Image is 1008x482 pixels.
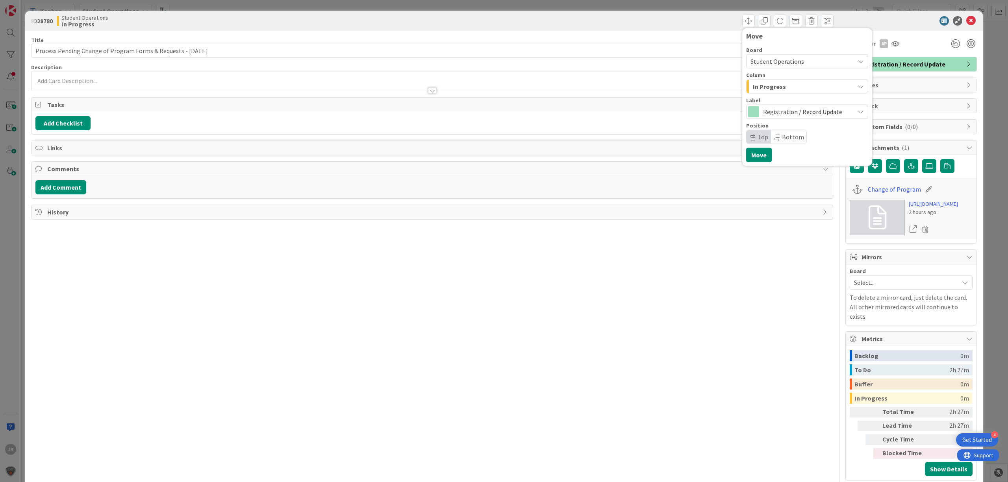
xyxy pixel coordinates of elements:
span: Metrics [862,334,962,343]
a: [URL][DOMAIN_NAME] [909,200,958,208]
div: Get Started [962,436,992,444]
span: ( 1 ) [902,144,909,151]
div: Open Get Started checklist, remaining modules: 4 [956,433,998,447]
span: ID [31,16,53,26]
div: Move [746,32,868,40]
button: In Progress [746,79,868,94]
div: Lead Time [882,421,926,431]
span: Select... [854,277,955,288]
div: 0m [960,393,969,404]
div: 0m [929,448,969,459]
label: Title [31,37,44,44]
div: Total Time [882,407,926,417]
b: In Progress [61,21,108,27]
button: Move [746,148,772,162]
div: 0m [960,379,969,390]
span: Links [47,143,819,153]
input: type card name here... [31,44,833,58]
button: Show Details [925,462,973,476]
div: In Progress [854,393,960,404]
span: Column [746,72,765,78]
div: AP [880,39,888,48]
span: Block [862,101,962,111]
span: Attachments [862,143,962,152]
div: To Do [854,364,949,375]
span: Top [758,133,768,141]
span: Position [746,123,769,128]
a: Open [909,224,917,235]
span: Comments [47,164,819,174]
a: Change of Program [868,185,921,194]
span: Dates [862,80,962,90]
span: Bottom [782,133,804,141]
div: 2h 27m [929,407,969,417]
span: Description [31,64,62,71]
span: Student Operations [750,57,804,65]
span: Board [850,268,866,274]
div: Blocked Time [882,448,926,459]
div: 4 [991,431,998,438]
span: History [47,207,819,217]
b: 28780 [37,17,53,25]
div: 0m [929,434,969,445]
div: 0m [960,350,969,361]
span: In Progress [753,81,786,92]
span: Custom Fields [862,122,962,131]
div: 2 hours ago [909,208,958,216]
span: Support [17,1,36,11]
span: Registration / Record Update [763,106,850,117]
button: Add Comment [35,180,86,194]
span: ( 0/0 ) [905,123,918,131]
div: Backlog [854,350,960,361]
span: Board [746,47,762,53]
div: 2h 27m [949,364,969,375]
span: Label [746,98,760,103]
div: Cycle Time [882,434,926,445]
span: Mirrors [862,252,962,262]
span: Tasks [47,100,819,109]
button: Add Checklist [35,116,91,130]
div: 2h 27m [929,421,969,431]
span: Student Operations [61,15,108,21]
div: Buffer [854,379,960,390]
p: To delete a mirror card, just delete the card. All other mirrored cards will continue to exists. [850,293,973,321]
span: Registration / Record Update [862,59,962,69]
